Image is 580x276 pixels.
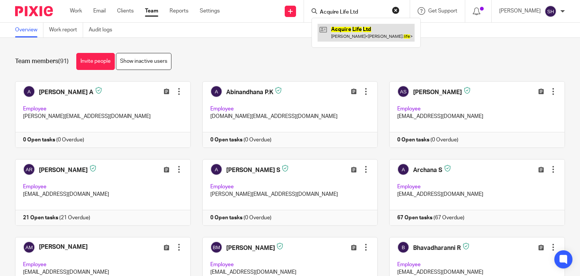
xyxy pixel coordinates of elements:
button: Clear [392,6,400,14]
a: Show inactive users [116,53,171,70]
a: Email [93,7,106,15]
a: Settings [200,7,220,15]
a: Invite people [76,53,115,70]
input: Search [319,9,387,16]
a: Audit logs [89,23,118,37]
a: Clients [117,7,134,15]
span: (91) [58,58,69,64]
span: Get Support [428,8,457,14]
a: Team [145,7,158,15]
a: Overview [15,23,43,37]
p: [PERSON_NAME] [499,7,541,15]
a: Work report [49,23,83,37]
a: Work [70,7,82,15]
a: Reports [170,7,188,15]
img: Pixie [15,6,53,16]
h1: Team members [15,57,69,65]
img: svg%3E [545,5,557,17]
